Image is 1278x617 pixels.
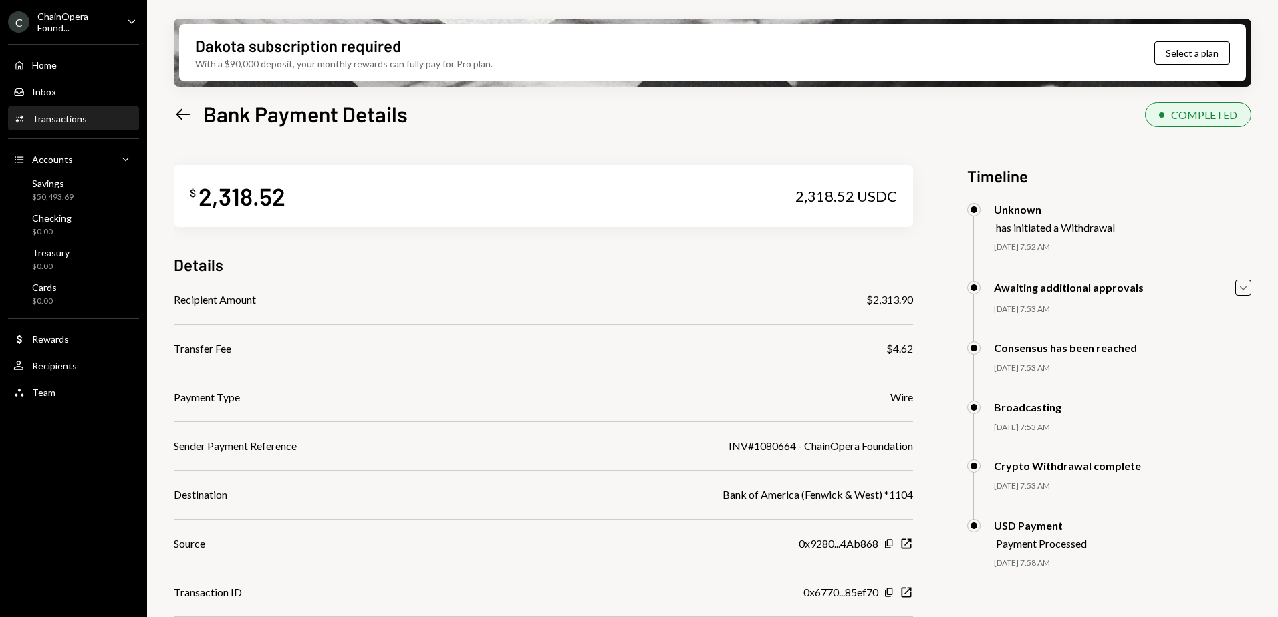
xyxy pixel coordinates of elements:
div: [DATE] 7:53 AM [994,304,1251,315]
div: Dakota subscription required [195,35,401,57]
div: [DATE] 7:58 AM [994,558,1251,569]
a: Rewards [8,327,139,351]
div: C [8,11,29,33]
div: Awaiting additional approvals [994,281,1144,294]
div: Transaction ID [174,584,242,600]
div: [DATE] 7:53 AM [994,422,1251,433]
div: 2,318.52 [199,181,285,211]
h3: Details [174,254,223,276]
div: $ [190,186,196,200]
h1: Bank Payment Details [203,100,408,127]
div: $0.00 [32,261,70,272]
div: Wire [890,389,913,405]
a: Savings$50,493.69 [8,174,139,206]
div: Payment Type [174,389,240,405]
div: Rewards [32,333,69,345]
div: Destination [174,487,227,503]
div: Cards [32,282,57,293]
div: $50,493.69 [32,192,74,203]
a: Team [8,380,139,404]
div: $0.00 [32,226,72,238]
div: Savings [32,178,74,189]
div: Broadcasting [994,401,1061,413]
div: Recipient Amount [174,292,256,308]
div: Checking [32,212,72,224]
div: Transfer Fee [174,341,231,357]
div: With a $90,000 deposit, your monthly rewards can fully pay for Pro plan. [195,57,493,71]
div: Treasury [32,247,70,258]
div: 0x6770...85ef70 [803,584,878,600]
a: Recipients [8,353,139,377]
div: 0x9280...4Ab868 [799,536,878,552]
div: ChainOpera Found... [37,11,116,33]
a: Checking$0.00 [8,208,139,240]
a: Home [8,53,139,77]
h3: Timeline [967,165,1251,187]
div: Payment Processed [996,537,1087,550]
a: Transactions [8,106,139,130]
div: Team [32,387,55,398]
button: Select a plan [1154,41,1230,65]
div: Home [32,59,57,71]
a: Accounts [8,147,139,171]
a: Treasury$0.00 [8,243,139,275]
div: Inbox [32,86,56,97]
a: Cards$0.00 [8,278,139,310]
div: $0.00 [32,296,57,307]
div: Accounts [32,154,73,165]
div: [DATE] 7:53 AM [994,363,1251,374]
div: has initiated a Withdrawal [996,221,1115,234]
div: [DATE] 7:53 AM [994,481,1251,492]
div: 2,318.52 USDC [795,187,897,206]
div: Sender Payment Reference [174,438,297,454]
div: Consensus has been reached [994,341,1137,354]
div: Bank of America (Fenwick & West) *1104 [723,487,913,503]
div: Transactions [32,113,87,124]
div: USD Payment [994,519,1087,532]
div: [DATE] 7:52 AM [994,242,1251,253]
div: $2,313.90 [866,292,913,308]
div: COMPLETED [1171,108,1237,121]
div: Recipients [32,360,77,371]
a: Inbox [8,79,139,104]
div: Source [174,536,205,552]
div: Unknown [994,203,1115,216]
div: $4.62 [886,341,913,357]
div: Crypto Withdrawal complete [994,459,1141,472]
div: INV#1080664 - ChainOpera Foundation [729,438,913,454]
